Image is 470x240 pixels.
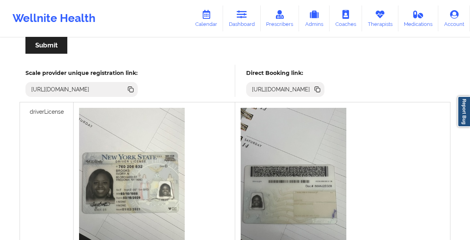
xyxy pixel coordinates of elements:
h5: Direct Booking link: [246,69,325,76]
a: Dashboard [223,5,261,31]
a: Account [438,5,470,31]
div: [URL][DOMAIN_NAME] [249,85,313,93]
a: Report Bug [457,96,470,127]
a: Calendar [189,5,223,31]
a: Coaches [330,5,362,31]
button: Submit [25,37,67,54]
h5: Scale provider unique registration link: [25,69,138,76]
a: Admins [299,5,330,31]
a: Therapists [362,5,398,31]
a: Medications [398,5,439,31]
a: Prescribers [261,5,299,31]
div: [URL][DOMAIN_NAME] [28,85,93,93]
